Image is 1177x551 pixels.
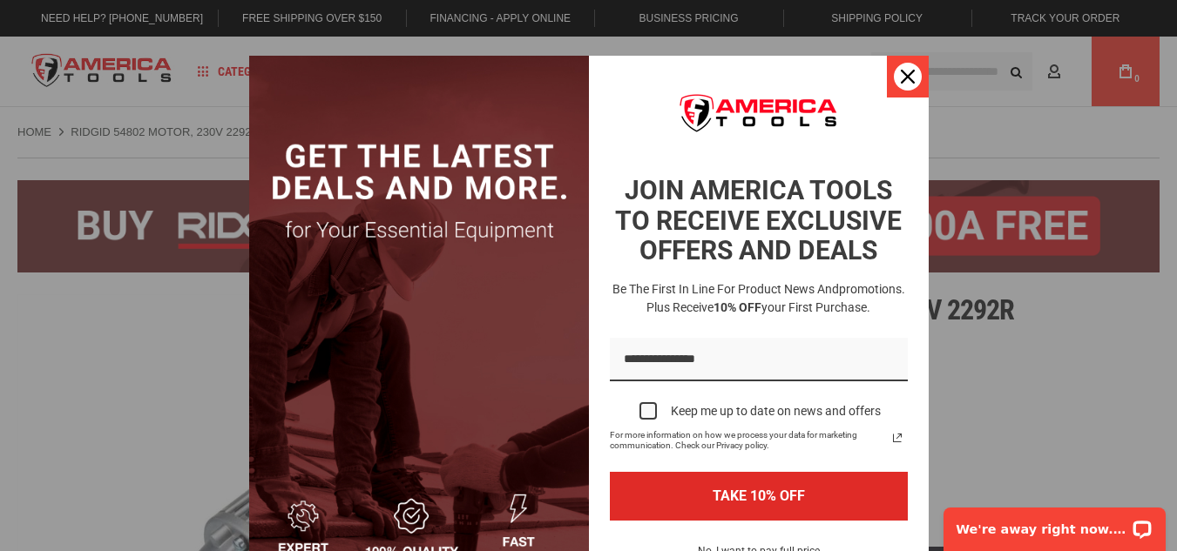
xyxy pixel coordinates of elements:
[610,430,887,451] span: For more information on how we process your data for marketing communication. Check our Privacy p...
[671,404,881,419] div: Keep me up to date on news and offers
[887,427,908,448] svg: link icon
[932,496,1177,551] iframe: LiveChat chat widget
[887,56,929,97] button: Close
[901,70,915,84] svg: close icon
[714,300,761,314] strong: 10% OFF
[610,472,908,520] button: TAKE 10% OFF
[615,175,902,265] strong: JOIN AMERICA TOOLS TO RECEIVE EXCLUSIVE OFFERS AND DEALS
[606,280,911,317] h3: Be the first in line for product news and
[646,282,905,314] span: promotions. Plus receive your first purchase.
[887,427,908,448] a: Read our Privacy Policy
[610,338,908,382] input: Email field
